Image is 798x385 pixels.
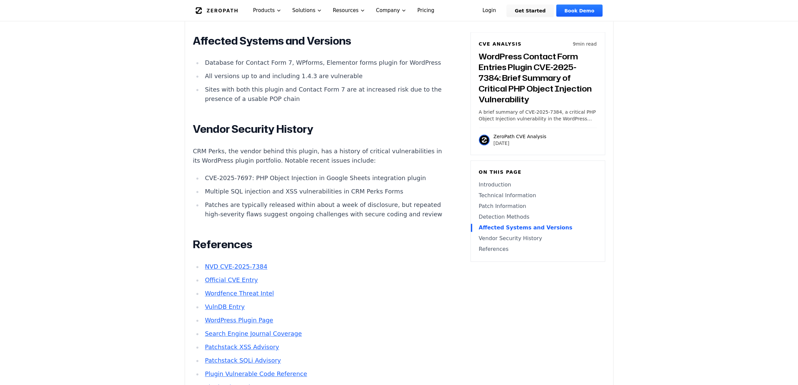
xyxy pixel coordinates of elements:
[479,109,597,122] p: A brief summary of CVE-2025-7384, a critical PHP Object Injection vulnerability in the WordPress ...
[202,72,442,81] li: All versions up to and including 1.4.3 are vulnerable
[494,133,547,140] p: ZeroPath CVE Analysis
[202,174,442,183] li: CVE-2025-7697: PHP Object Injection in Google Sheets integration plugin
[479,203,597,211] a: Patch Information
[479,169,597,176] h6: On this page
[479,245,597,254] a: References
[205,277,258,284] a: Official CVE Entry
[205,371,307,378] a: Plugin Vulnerable Code Reference
[202,201,442,219] li: Patches are typically released within about a week of disclosure, but repeated high-severity flaw...
[556,5,602,17] a: Book Demo
[205,317,273,324] a: WordPress Plugin Page
[205,330,302,337] a: Search Engine Journal Coverage
[202,85,442,104] li: Sites with both this plugin and Contact Form 7 are at increased risk due to the presence of a usa...
[193,34,442,48] h2: Affected Systems and Versions
[202,187,442,197] li: Multiple SQL injection and XSS vulnerabilities in CRM Perks Forms
[507,5,554,17] a: Get Started
[193,123,442,136] h2: Vendor Security History
[193,238,442,252] h2: References
[205,263,267,270] a: NVD CVE-2025-7384
[573,41,597,47] p: 9 min read
[479,235,597,243] a: Vendor Security History
[479,135,490,146] img: ZeroPath CVE Analysis
[479,192,597,200] a: Technical Information
[494,140,547,147] p: [DATE]
[205,290,274,297] a: Wordfence Threat Intel
[205,304,245,311] a: VulnDB Entry
[205,357,281,364] a: Patchstack SQLi Advisory
[479,213,597,221] a: Detection Methods
[202,58,442,68] li: Database for Contact Form 7, WPforms, Elementor forms plugin for WordPress
[205,344,279,351] a: Patchstack XSS Advisory
[475,5,504,17] a: Login
[479,41,522,47] h6: CVE Analysis
[479,51,597,105] h3: WordPress Contact Form Entries Plugin CVE-2025-7384: Brief Summary of Critical PHP Object Injecti...
[193,147,442,166] p: CRM Perks, the vendor behind this plugin, has a history of critical vulnerabilities in its WordPr...
[479,181,597,189] a: Introduction
[479,224,597,232] a: Affected Systems and Versions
